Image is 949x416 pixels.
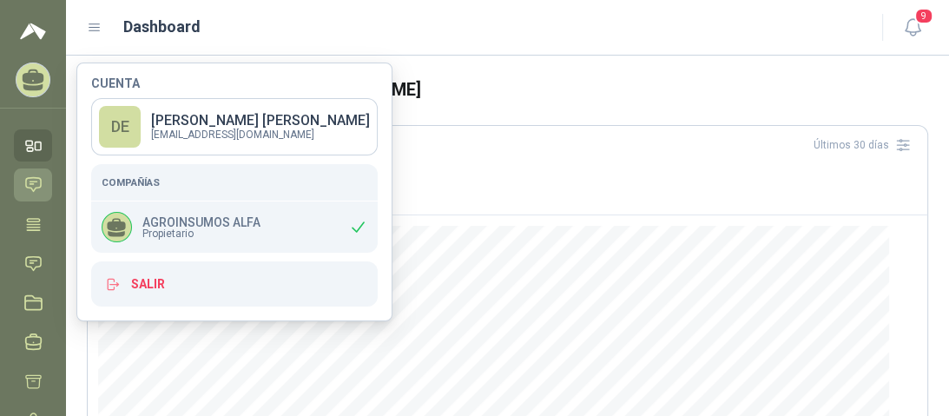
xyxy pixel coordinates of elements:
div: DE [99,106,141,148]
div: AGROINSUMOS ALFAPropietario [91,201,378,253]
p: [PERSON_NAME] [PERSON_NAME] [151,114,370,128]
h1: Dashboard [123,15,201,39]
h3: Bienvenido de nuevo [PERSON_NAME] [114,76,928,103]
div: Últimos 30 días [814,131,917,159]
img: Logo peakr [20,21,46,42]
span: Propietario [142,228,260,239]
h4: Cuenta [91,77,378,89]
p: [EMAIL_ADDRESS][DOMAIN_NAME] [151,129,370,140]
h3: Nuevas solicitudes en mis categorías [98,159,917,180]
p: Número de solicitudes nuevas por día [98,180,917,190]
h5: Compañías [102,175,367,190]
span: 9 [914,8,933,24]
p: AGROINSUMOS ALFA [142,216,260,228]
a: DE[PERSON_NAME] [PERSON_NAME][EMAIL_ADDRESS][DOMAIN_NAME] [91,98,378,155]
button: Salir [91,261,378,307]
button: 9 [897,12,928,43]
